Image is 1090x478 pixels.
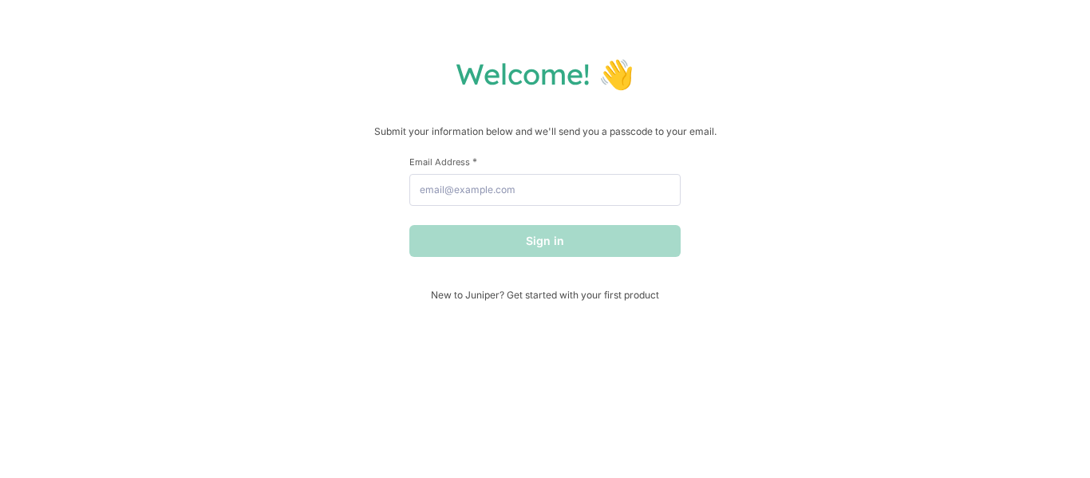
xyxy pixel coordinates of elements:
[472,156,477,168] span: This field is required.
[409,174,681,206] input: email@example.com
[409,289,681,301] span: New to Juniper? Get started with your first product
[409,156,681,168] label: Email Address
[16,124,1074,140] p: Submit your information below and we'll send you a passcode to your email.
[16,56,1074,92] h1: Welcome! 👋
